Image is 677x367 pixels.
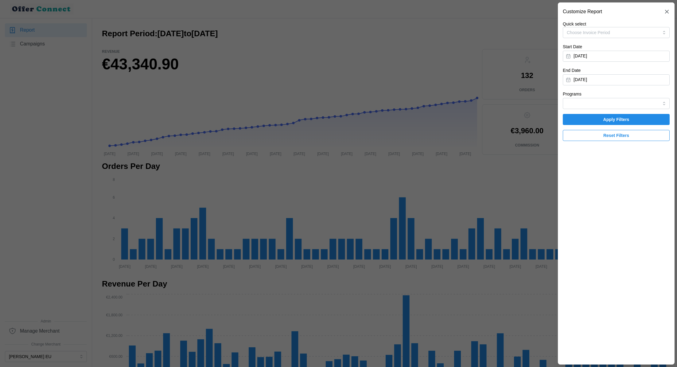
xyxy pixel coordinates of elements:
button: Reset Filters [563,130,670,141]
label: Programs [563,91,582,98]
button: Choose Invoice Period [563,27,670,38]
button: [DATE] [563,51,670,62]
span: Apply Filters [603,114,629,125]
span: Reset Filters [603,130,629,141]
p: Quick select [563,21,670,27]
h2: Customize Report [563,9,602,14]
label: End Date [563,67,581,74]
button: Apply Filters [563,114,670,125]
span: Choose Invoice Period [567,30,610,35]
button: [DATE] [563,74,670,85]
label: Start Date [563,44,582,50]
